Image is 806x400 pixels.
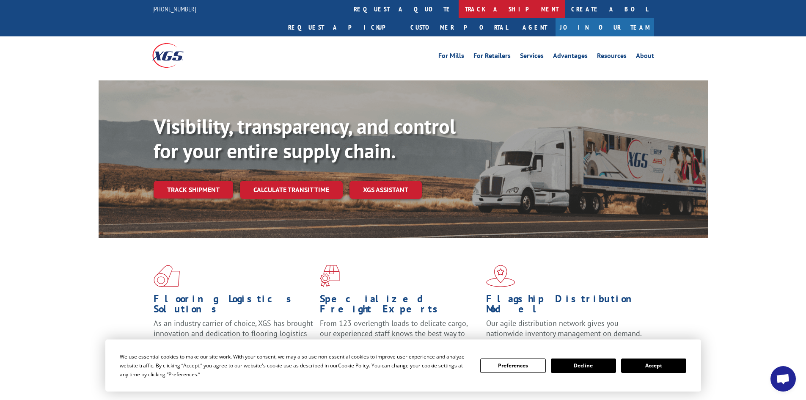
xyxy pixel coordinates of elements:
[120,352,470,379] div: We use essential cookies to make our site work. With your consent, we may also use non-essential ...
[486,318,642,338] span: Our agile distribution network gives you nationwide inventory management on demand.
[320,318,480,356] p: From 123 overlength loads to delicate cargo, our experienced staff knows the best way to move you...
[404,18,514,36] a: Customer Portal
[154,113,456,164] b: Visibility, transparency, and control for your entire supply chain.
[168,371,197,378] span: Preferences
[154,181,233,199] a: Track shipment
[240,181,343,199] a: Calculate transit time
[597,52,627,62] a: Resources
[105,339,701,392] div: Cookie Consent Prompt
[349,181,422,199] a: XGS ASSISTANT
[338,362,369,369] span: Cookie Policy
[473,52,511,62] a: For Retailers
[553,52,588,62] a: Advantages
[486,294,646,318] h1: Flagship Distribution Model
[320,265,340,287] img: xgs-icon-focused-on-flooring-red
[480,359,545,373] button: Preferences
[154,294,314,318] h1: Flooring Logistics Solutions
[320,294,480,318] h1: Specialized Freight Experts
[770,366,796,392] div: Open chat
[154,265,180,287] img: xgs-icon-total-supply-chain-intelligence-red
[636,52,654,62] a: About
[520,52,544,62] a: Services
[621,359,686,373] button: Accept
[556,18,654,36] a: Join Our Team
[551,359,616,373] button: Decline
[514,18,556,36] a: Agent
[282,18,404,36] a: Request a pickup
[486,265,515,287] img: xgs-icon-flagship-distribution-model-red
[154,318,313,348] span: As an industry carrier of choice, XGS has brought innovation and dedication to flooring logistics...
[152,5,196,13] a: [PHONE_NUMBER]
[438,52,464,62] a: For Mills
